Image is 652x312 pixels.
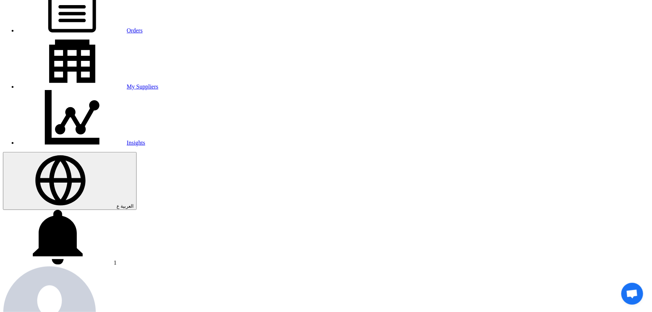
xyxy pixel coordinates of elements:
a: Insights [17,140,145,146]
a: My Suppliers [17,83,158,90]
span: ع [117,203,119,209]
span: العربية [121,203,134,209]
button: العربية ع [3,152,137,210]
a: Orders [17,27,143,34]
span: 1 [114,260,117,266]
a: Open chat [621,283,643,305]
